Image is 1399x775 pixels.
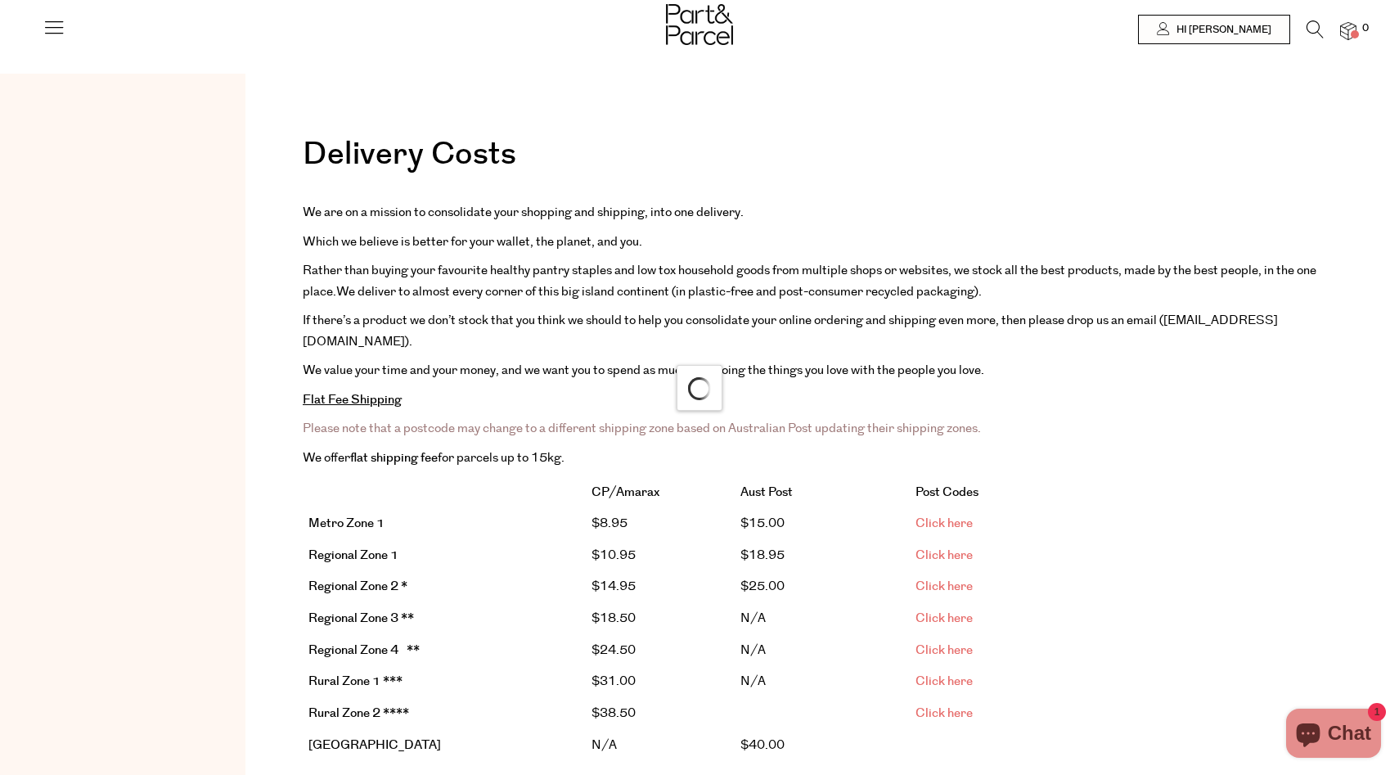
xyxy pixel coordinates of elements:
[1138,15,1290,44] a: Hi [PERSON_NAME]
[592,673,636,690] span: $31.00
[1281,709,1386,762] inbox-online-store-chat: Shopify online store chat
[308,737,441,754] strong: [GEOGRAPHIC_DATA]
[735,634,910,666] td: N/A
[735,666,910,698] td: N/A
[915,484,978,501] strong: Post Codes
[308,547,398,564] b: Regional Zone 1
[303,449,565,466] span: We offer for parcels up to 15kg.
[740,484,793,501] strong: Aust Post
[586,539,735,571] td: $10.95
[586,571,735,603] td: $14.95
[308,515,385,532] strong: Metro Zone 1
[915,673,973,690] a: Click here
[303,139,1342,187] h1: Delivery Costs
[303,391,402,408] strong: Flat Fee Shipping
[740,737,785,754] span: $ 40.00
[303,262,1316,300] span: Rather than buying your favourite healthy pantry staples and low tox household goods from multipl...
[666,4,733,45] img: Part&Parcel
[915,515,973,532] a: Click here
[735,508,910,540] td: $15.00
[592,484,659,501] strong: CP/Amarax
[735,603,910,635] td: N/A
[735,539,910,571] td: $18.95
[1340,22,1356,39] a: 0
[915,547,973,564] a: Click here
[303,260,1342,302] p: We deliver to almost every corner of this big island continent (in plastic-free and post-consumer...
[586,729,735,761] td: N/A
[308,610,414,627] b: Regional Zone 3 **
[592,705,636,722] span: $38.50
[350,449,438,466] strong: flat shipping fee
[586,508,735,540] td: $8.95
[1172,23,1271,37] span: Hi [PERSON_NAME]
[586,634,735,666] td: $24.50
[308,642,420,659] b: Regional Zone 4 **
[735,571,910,603] td: $25.00
[308,578,407,595] b: Regional Zone 2 *
[592,610,636,627] span: $18.50
[915,578,973,595] a: Click here
[303,312,1278,350] span: If there’s a product we don’t stock that you think we should to help you consolidate your online ...
[1358,21,1373,36] span: 0
[303,420,981,437] span: Please note that a postcode may change to a different shipping zone based on Australian Post upda...
[303,204,744,221] span: We are on a mission to consolidate your shopping and shipping, into one delivery.
[303,233,642,250] span: Which we believe is better for your wallet, the planet, and you.
[915,610,973,627] a: Click here
[303,362,984,379] span: We value your time and your money, and we want you to spend as much of it doing the things you lo...
[915,642,973,659] a: Click here
[915,705,973,722] a: Click here
[308,673,403,690] strong: Rural Zone 1 ***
